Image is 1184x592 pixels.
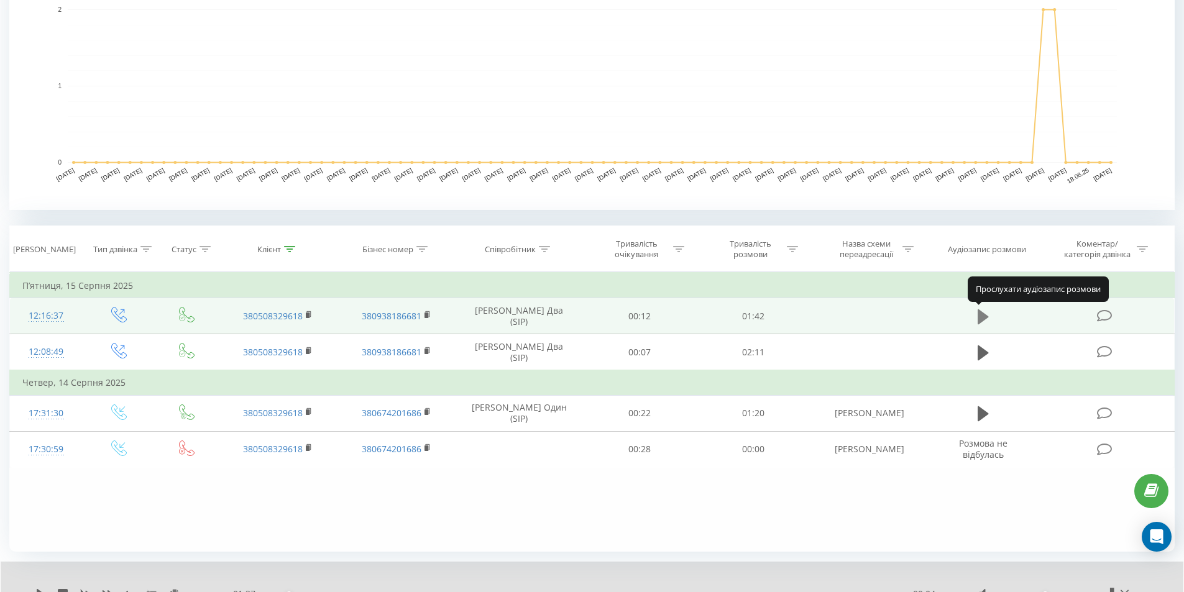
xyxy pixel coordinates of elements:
[776,166,797,182] text: [DATE]
[213,166,234,182] text: [DATE]
[78,166,98,182] text: [DATE]
[236,166,256,182] text: [DATE]
[934,166,955,182] text: [DATE]
[799,166,820,182] text: [DATE]
[348,166,369,182] text: [DATE]
[190,166,211,182] text: [DATE]
[980,166,1000,182] text: [DATE]
[957,166,978,182] text: [DATE]
[456,298,583,334] td: [PERSON_NAME] Два (SIP)
[243,310,303,322] a: 380508329618
[22,304,70,328] div: 12:16:37
[1092,166,1113,182] text: [DATE]
[664,166,684,182] text: [DATE]
[810,431,928,467] td: [PERSON_NAME]
[717,239,784,260] div: Тривалість розмови
[822,166,842,182] text: [DATE]
[257,244,281,255] div: Клієнт
[58,6,62,13] text: 2
[100,166,121,182] text: [DATE]
[697,334,810,371] td: 02:11
[709,166,730,182] text: [DATE]
[10,273,1175,298] td: П’ятниця, 15 Серпня 2025
[362,244,413,255] div: Бізнес номер
[697,431,810,467] td: 00:00
[168,166,188,182] text: [DATE]
[172,244,196,255] div: Статус
[506,166,526,182] text: [DATE]
[145,166,166,182] text: [DATE]
[1047,166,1068,182] text: [DATE]
[732,166,752,182] text: [DATE]
[889,166,910,182] text: [DATE]
[362,346,421,358] a: 380938186681
[641,166,662,182] text: [DATE]
[122,166,143,182] text: [DATE]
[416,166,436,182] text: [DATE]
[968,276,1109,301] div: Прослухати аудіозапис розмови
[362,310,421,322] a: 380938186681
[583,298,697,334] td: 00:12
[58,159,62,166] text: 0
[867,166,888,182] text: [DATE]
[1061,239,1134,260] div: Коментар/категорія дзвінка
[456,334,583,371] td: [PERSON_NAME] Два (SIP)
[948,244,1026,255] div: Аудіозапис розмови
[461,166,482,182] text: [DATE]
[912,166,932,182] text: [DATE]
[22,401,70,426] div: 17:31:30
[243,443,303,455] a: 380508329618
[1002,166,1022,182] text: [DATE]
[1142,522,1172,552] div: Open Intercom Messenger
[22,437,70,462] div: 17:30:59
[243,346,303,358] a: 380508329618
[583,395,697,431] td: 00:22
[93,244,137,255] div: Тип дзвінка
[1066,166,1091,184] text: 18.08.25
[574,166,594,182] text: [DATE]
[243,407,303,419] a: 380508329618
[362,407,421,419] a: 380674201686
[456,395,583,431] td: [PERSON_NAME] Один (SIP)
[370,166,391,182] text: [DATE]
[844,166,865,182] text: [DATE]
[583,334,697,371] td: 00:07
[528,166,549,182] text: [DATE]
[484,166,504,182] text: [DATE]
[697,298,810,334] td: 01:42
[393,166,414,182] text: [DATE]
[697,395,810,431] td: 01:20
[55,166,76,182] text: [DATE]
[583,431,697,467] td: 00:28
[22,340,70,364] div: 12:08:49
[551,166,572,182] text: [DATE]
[686,166,707,182] text: [DATE]
[485,244,536,255] div: Співробітник
[280,166,301,182] text: [DATE]
[13,244,76,255] div: [PERSON_NAME]
[10,370,1175,395] td: Четвер, 14 Серпня 2025
[833,239,899,260] div: Назва схеми переадресації
[959,437,1007,460] span: Розмова не відбулась
[603,239,670,260] div: Тривалість очікування
[362,443,421,455] a: 380674201686
[619,166,640,182] text: [DATE]
[258,166,278,182] text: [DATE]
[303,166,324,182] text: [DATE]
[438,166,459,182] text: [DATE]
[810,395,928,431] td: [PERSON_NAME]
[1025,166,1045,182] text: [DATE]
[326,166,346,182] text: [DATE]
[58,83,62,89] text: 1
[754,166,774,182] text: [DATE]
[596,166,617,182] text: [DATE]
